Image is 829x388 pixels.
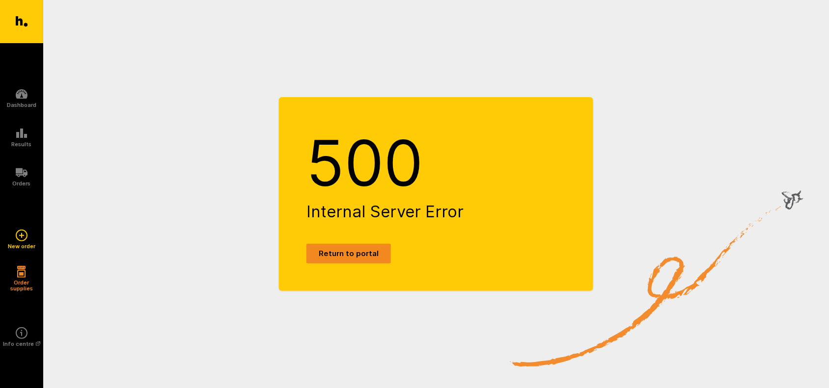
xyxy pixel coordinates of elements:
h5: Order supplies [7,280,36,291]
h5: Orders [13,181,31,186]
h5: Dashboard [7,102,36,108]
h5: New order [8,243,35,249]
h5: Results [12,141,32,147]
a: Return to portal [306,244,391,263]
h1: 500 [306,125,566,203]
h5: Info centre [3,341,40,347]
h2: Internal Server Error [306,203,566,220]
